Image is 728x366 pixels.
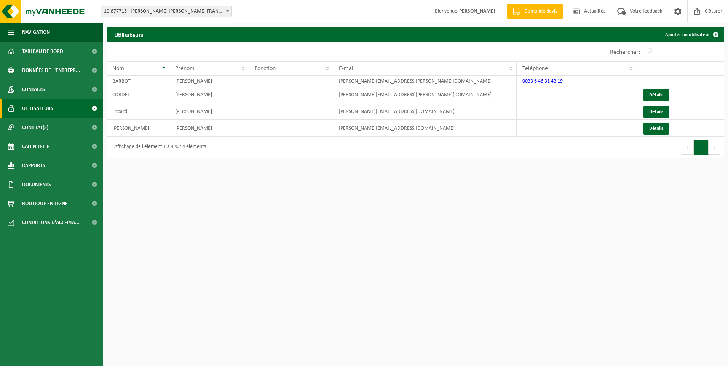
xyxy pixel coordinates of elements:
[169,86,249,103] td: [PERSON_NAME]
[110,140,206,154] div: Affichage de l'élément 1 à 4 sur 4 éléments
[643,106,669,118] a: Détails
[522,8,559,15] span: Demande devis
[22,175,51,194] span: Documents
[643,89,669,101] a: Détails
[610,49,640,55] label: Rechercher:
[22,23,50,42] span: Navigation
[682,140,694,155] button: Previous
[457,8,495,14] strong: [PERSON_NAME]
[169,76,249,86] td: [PERSON_NAME]
[169,103,249,120] td: [PERSON_NAME]
[107,27,151,42] h2: Utilisateurs
[22,118,48,137] span: Contrat(s)
[333,120,517,137] td: [PERSON_NAME][EMAIL_ADDRESS][DOMAIN_NAME]
[22,80,45,99] span: Contacts
[107,86,169,103] td: CORDEL
[659,27,723,42] a: Ajouter un utilisateur
[643,123,669,135] a: Détails
[22,213,80,232] span: Conditions d'accepta...
[22,156,45,175] span: Rapports
[22,194,68,213] span: Boutique en ligne
[22,61,80,80] span: Données de l'entrepr...
[255,65,276,72] span: Fonction
[101,6,231,17] span: 10-877715 - ADLER PELZER FRANCE WEST - MORNAC
[522,78,563,84] a: 0033 6 46 31 43 19
[709,140,720,155] button: Next
[333,76,517,86] td: [PERSON_NAME][EMAIL_ADDRESS][PERSON_NAME][DOMAIN_NAME]
[22,42,63,61] span: Tableau de bord
[507,4,563,19] a: Demande devis
[175,65,195,72] span: Prénom
[169,120,249,137] td: [PERSON_NAME]
[112,65,124,72] span: Nom
[22,99,53,118] span: Utilisateurs
[333,103,517,120] td: [PERSON_NAME][EMAIL_ADDRESS][DOMAIN_NAME]
[107,120,169,137] td: [PERSON_NAME]
[339,65,355,72] span: E-mail
[107,76,169,86] td: BARBOT
[107,103,169,120] td: Fricard
[333,86,517,103] td: [PERSON_NAME][EMAIL_ADDRESS][PERSON_NAME][DOMAIN_NAME]
[694,140,709,155] button: 1
[522,65,548,72] span: Téléphone
[22,137,50,156] span: Calendrier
